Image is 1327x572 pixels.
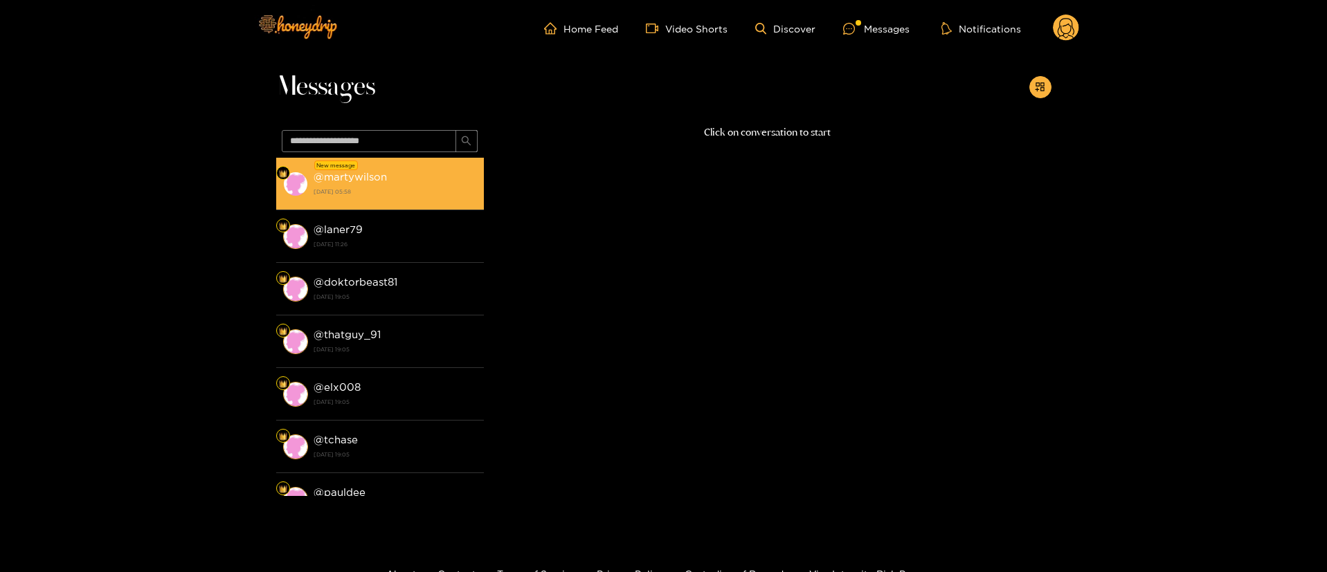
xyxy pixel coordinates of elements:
[279,485,287,493] img: Fan Level
[937,21,1025,35] button: Notifications
[455,130,478,152] button: search
[283,487,308,512] img: conversation
[314,396,477,408] strong: [DATE] 19:05
[484,124,1051,140] p: Click on conversation to start
[279,432,287,441] img: Fan Level
[276,71,375,104] span: Messages
[314,276,397,288] strong: @ doktorbeast81
[314,290,477,303] strong: [DATE] 19:05
[314,329,381,340] strong: @ thatguy_91
[283,329,308,354] img: conversation
[314,343,477,356] strong: [DATE] 19:05
[755,23,815,35] a: Discover
[283,434,308,459] img: conversation
[544,22,618,35] a: Home Feed
[314,185,477,198] strong: [DATE] 05:58
[279,327,287,335] img: Fan Level
[283,277,308,302] img: conversation
[314,223,363,235] strong: @ laner79
[314,238,477,250] strong: [DATE] 11:26
[1035,82,1045,93] span: appstore-add
[279,222,287,230] img: Fan Level
[279,275,287,283] img: Fan Level
[314,448,477,461] strong: [DATE] 19:05
[283,382,308,407] img: conversation
[1029,76,1051,98] button: appstore-add
[314,160,358,170] div: New message
[461,136,471,147] span: search
[646,22,728,35] a: Video Shorts
[646,22,665,35] span: video-camera
[544,22,563,35] span: home
[283,224,308,249] img: conversation
[843,21,910,37] div: Messages
[314,486,365,498] strong: @ pauldee
[314,434,358,445] strong: @ tchase
[314,381,361,393] strong: @ elx008
[314,171,387,183] strong: @ martywilson
[279,169,287,178] img: Fan Level
[279,380,287,388] img: Fan Level
[283,172,308,196] img: conversation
